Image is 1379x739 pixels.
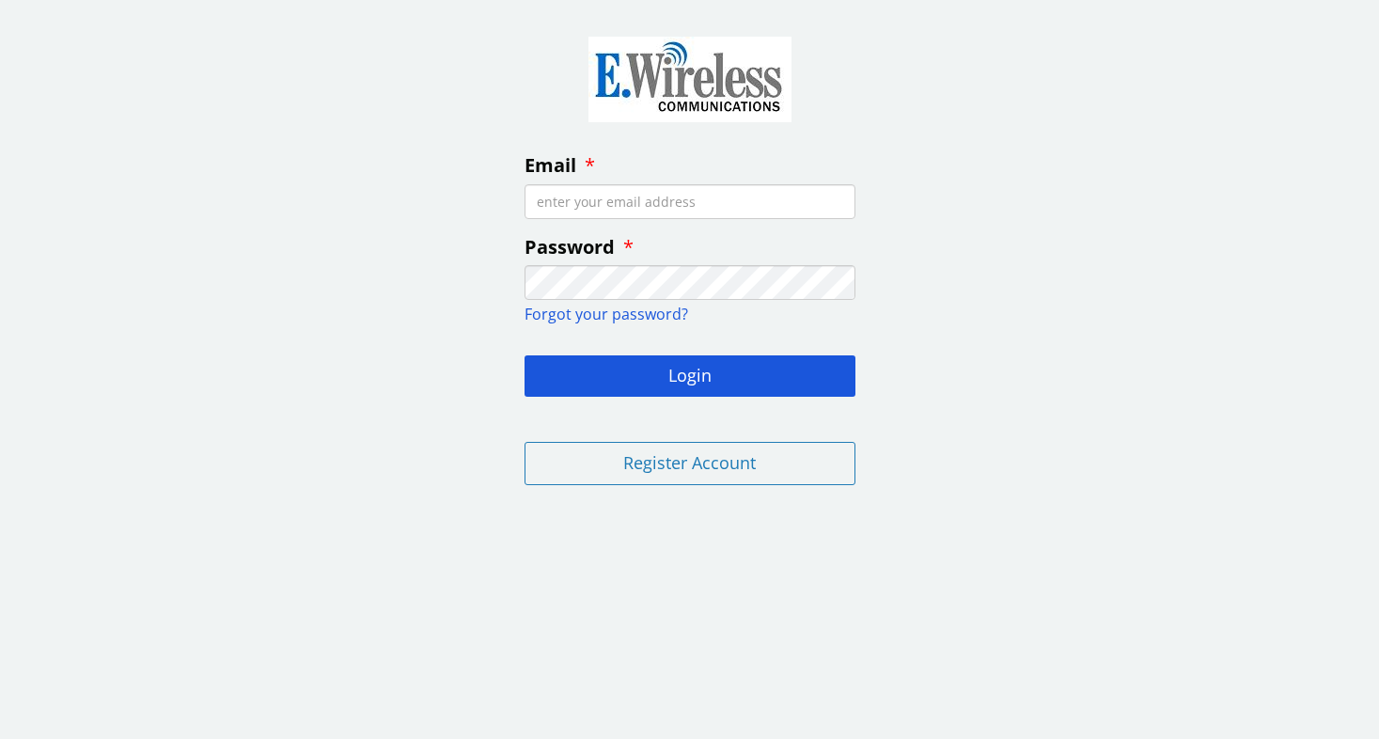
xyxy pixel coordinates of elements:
[525,184,855,219] input: enter your email address
[525,442,855,485] button: Register Account
[525,355,855,397] button: Login
[525,234,615,259] span: Password
[525,304,688,324] a: Forgot your password?
[525,152,576,178] span: Email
